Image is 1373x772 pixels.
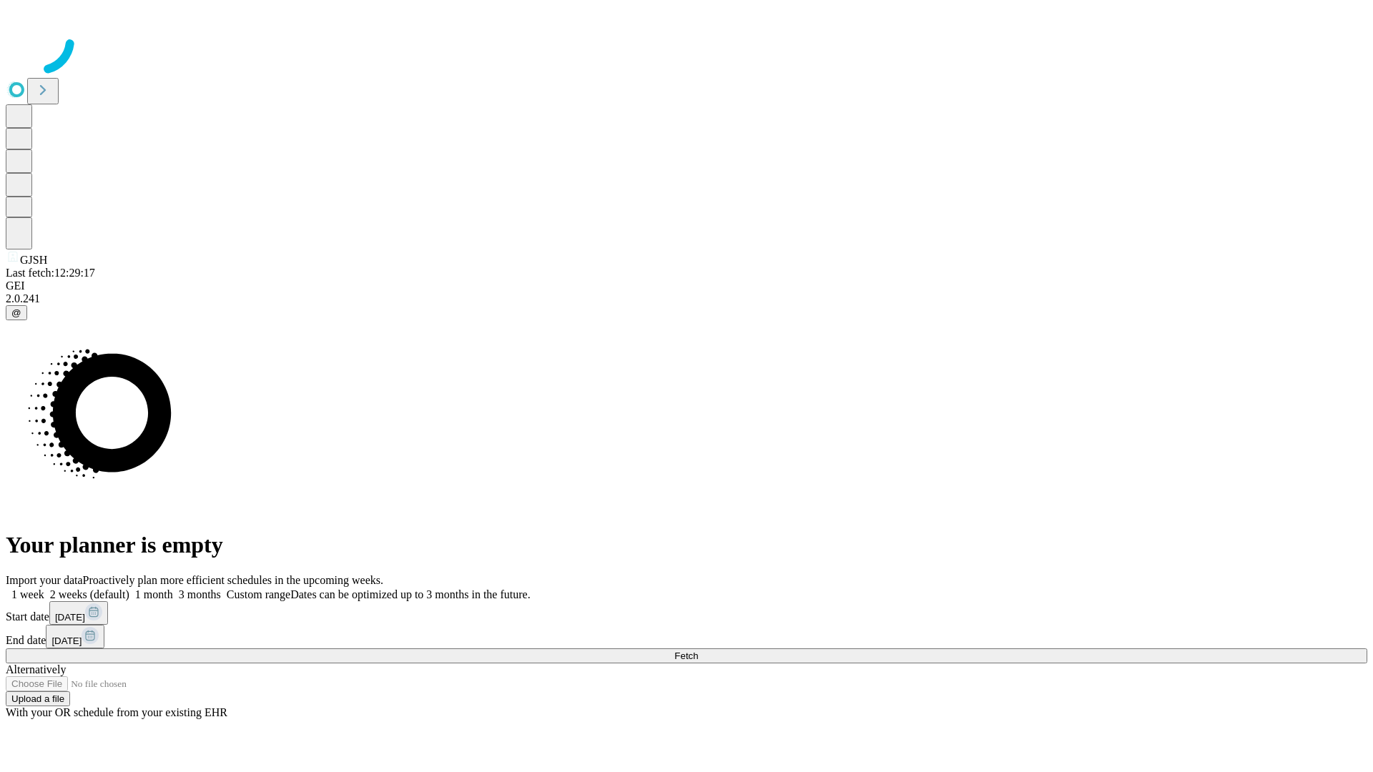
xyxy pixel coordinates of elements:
[6,625,1367,648] div: End date
[6,279,1367,292] div: GEI
[6,574,83,586] span: Import your data
[6,706,227,718] span: With your OR schedule from your existing EHR
[6,292,1367,305] div: 2.0.241
[674,650,698,661] span: Fetch
[6,267,95,279] span: Last fetch: 12:29:17
[290,588,530,600] span: Dates can be optimized up to 3 months in the future.
[49,601,108,625] button: [DATE]
[51,635,82,646] span: [DATE]
[179,588,221,600] span: 3 months
[50,588,129,600] span: 2 weeks (default)
[11,307,21,318] span: @
[55,612,85,623] span: [DATE]
[6,601,1367,625] div: Start date
[6,648,1367,663] button: Fetch
[46,625,104,648] button: [DATE]
[135,588,173,600] span: 1 month
[6,663,66,675] span: Alternatively
[6,305,27,320] button: @
[227,588,290,600] span: Custom range
[11,588,44,600] span: 1 week
[6,691,70,706] button: Upload a file
[6,532,1367,558] h1: Your planner is empty
[83,574,383,586] span: Proactively plan more efficient schedules in the upcoming weeks.
[20,254,47,266] span: GJSH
